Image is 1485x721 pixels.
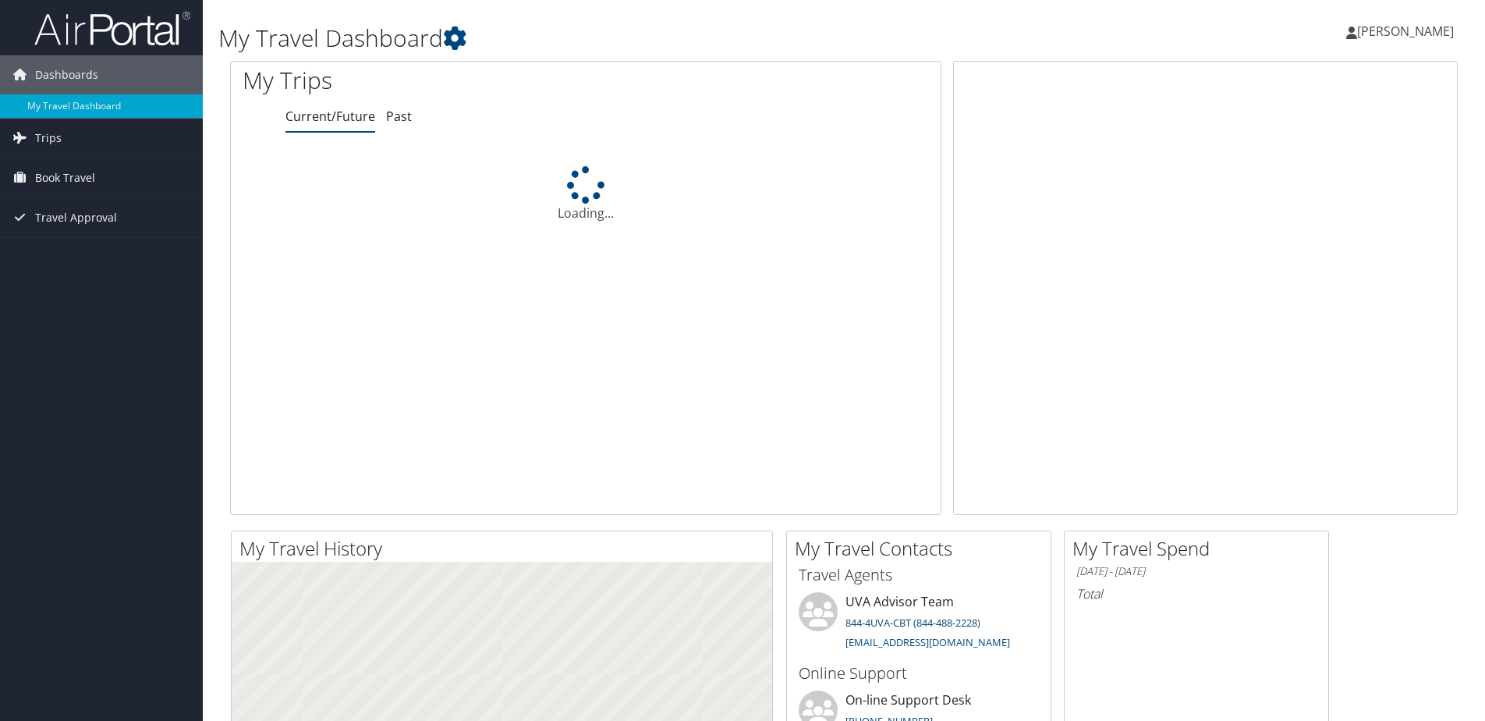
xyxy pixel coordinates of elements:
[845,635,1010,649] a: [EMAIL_ADDRESS][DOMAIN_NAME]
[231,166,941,222] div: Loading...
[239,535,772,562] h2: My Travel History
[799,662,1039,684] h3: Online Support
[35,55,98,94] span: Dashboards
[35,158,95,197] span: Book Travel
[34,10,190,47] img: airportal-logo.png
[243,64,633,97] h1: My Trips
[1346,8,1469,55] a: [PERSON_NAME]
[845,616,980,630] a: 844-4UVA-CBT (844-488-2228)
[795,535,1051,562] h2: My Travel Contacts
[1076,585,1317,602] h6: Total
[791,592,1047,656] li: UVA Advisor Team
[386,108,412,125] a: Past
[35,198,117,237] span: Travel Approval
[1072,535,1328,562] h2: My Travel Spend
[285,108,375,125] a: Current/Future
[218,22,1052,55] h1: My Travel Dashboard
[799,564,1039,586] h3: Travel Agents
[1076,564,1317,579] h6: [DATE] - [DATE]
[1357,23,1454,40] span: [PERSON_NAME]
[35,119,62,158] span: Trips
